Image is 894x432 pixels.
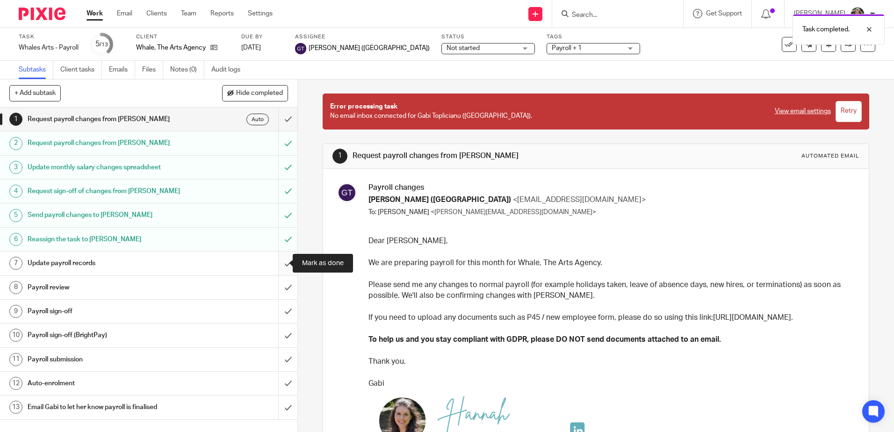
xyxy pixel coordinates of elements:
[9,353,22,366] div: 11
[801,152,859,160] div: Automated email
[28,112,188,126] h1: Request payroll changes from [PERSON_NAME]
[441,33,535,41] label: Status
[368,236,852,246] p: Dear [PERSON_NAME],
[836,101,862,122] input: Retry
[28,160,188,174] h1: Update monthly salary changes spreadsheet
[802,25,850,34] p: Task completed.
[368,356,852,367] p: Thank you.
[146,9,167,18] a: Clients
[9,257,22,270] div: 7
[210,9,234,18] a: Reports
[241,33,283,41] label: Due by
[28,376,188,390] h1: Auto-enrolment
[170,61,204,79] a: Notes (0)
[28,328,188,342] h1: Payroll sign-off (BrightPay)
[19,61,53,79] a: Subtasks
[9,161,22,174] div: 3
[95,39,108,50] div: 5
[330,102,765,121] p: No email inbox connected for Gabi Toplicianu ([GEOGRAPHIC_DATA]).
[368,312,852,323] p: If you need to upload any documents such as P45 / new employee form, please do so using this link: .
[332,149,347,164] div: 1
[19,43,79,52] div: Whales Arts - Payroll
[222,85,288,101] button: Hide completed
[142,61,163,79] a: Files
[9,233,22,246] div: 6
[28,304,188,318] h1: Payroll sign-off
[28,353,188,367] h1: Payroll submission
[9,377,22,390] div: 12
[447,45,480,51] span: Not started
[368,209,429,216] span: To: [PERSON_NAME]
[181,9,196,18] a: Team
[241,44,261,51] span: [DATE]
[368,336,721,343] strong: To help us and you stay compliant with GDPR, please DO NOT send documents attached to an email.
[9,401,22,414] div: 13
[109,61,135,79] a: Emails
[19,33,79,41] label: Task
[28,256,188,270] h1: Update payroll records
[552,45,582,51] span: Payroll + 1
[337,183,357,202] img: svg%3E
[9,85,61,101] button: + Add subtask
[9,137,22,150] div: 2
[246,114,269,125] div: Auto
[19,7,65,20] img: Pixie
[368,196,511,203] span: [PERSON_NAME] ([GEOGRAPHIC_DATA])
[513,196,646,203] span: <[EMAIL_ADDRESS][DOMAIN_NAME]>
[28,208,188,222] h1: Send payroll changes to [PERSON_NAME]
[28,232,188,246] h1: Reassign the task to [PERSON_NAME]
[353,151,616,161] h1: Request payroll changes from [PERSON_NAME]
[775,107,831,116] a: View email settings
[136,43,206,52] p: Whale, The Arts Agency
[368,378,852,389] p: Gabi
[368,280,852,302] p: Please send me any changes to normal payroll (for example holidays taken, leave of absence days, ...
[87,9,103,18] a: Work
[9,329,22,342] div: 10
[28,136,188,150] h1: Request payroll changes from [PERSON_NAME]
[211,61,247,79] a: Audit logs
[117,9,132,18] a: Email
[330,103,397,110] span: Error processing task
[9,209,22,222] div: 5
[9,305,22,318] div: 9
[28,184,188,198] h1: Request sign-off of changes from [PERSON_NAME]
[309,43,430,53] span: [PERSON_NAME] ([GEOGRAPHIC_DATA])
[431,209,596,216] span: <[PERSON_NAME][EMAIL_ADDRESS][DOMAIN_NAME]>
[295,43,306,54] img: svg%3E
[136,33,230,41] label: Client
[295,33,430,41] label: Assignee
[100,42,108,47] small: /13
[60,61,102,79] a: Client tasks
[368,258,852,268] p: We are preparing payroll for this month for Whale, The Arts Agency.
[9,185,22,198] div: 4
[28,400,188,414] h1: Email Gabi to let her know payroll is finalised
[9,281,22,294] div: 8
[248,9,273,18] a: Settings
[236,90,283,97] span: Hide completed
[368,183,852,193] h3: Payroll changes
[850,7,865,22] img: Profile%20photo.jpg
[713,314,791,321] a: [URL][DOMAIN_NAME]
[9,113,22,126] div: 1
[28,281,188,295] h1: Payroll review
